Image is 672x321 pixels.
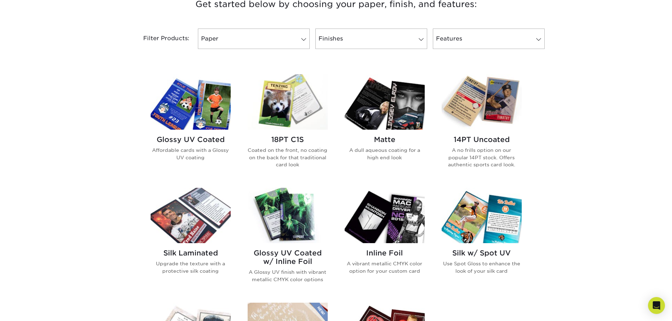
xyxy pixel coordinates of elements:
[248,74,328,130] img: 18PT C1S Trading Cards
[151,260,231,274] p: Upgrade the texture with a protective silk coating
[248,268,328,283] p: A Glossy UV finish with vibrant metallic CMYK color options
[151,249,231,257] h2: Silk Laminated
[345,147,425,161] p: A dull aqueous coating for a high end look
[345,135,425,144] h2: Matte
[151,188,231,243] img: Silk Laminated Trading Cards
[345,249,425,257] h2: Inline Foil
[248,188,328,243] img: Glossy UV Coated w/ Inline Foil Trading Cards
[345,260,425,274] p: A vibrant metallic CMYK color option for your custom card
[442,188,522,294] a: Silk w/ Spot UV Trading Cards Silk w/ Spot UV Use Spot Gloss to enhance the look of your silk card
[345,188,425,294] a: Inline Foil Trading Cards Inline Foil A vibrant metallic CMYK color option for your custom card
[442,249,522,257] h2: Silk w/ Spot UV
[248,135,328,144] h2: 18PT C1S
[442,74,522,179] a: 14PT Uncoated Trading Cards 14PT Uncoated A no frills option on our popular 14PT stock. Offers au...
[345,74,425,179] a: Matte Trading Cards Matte A dull aqueous coating for a high end look
[248,147,328,168] p: Coated on the front, no coating on the back for that traditional card look
[151,135,231,144] h2: Glossy UV Coated
[151,74,231,130] img: Glossy UV Coated Trading Cards
[151,188,231,294] a: Silk Laminated Trading Cards Silk Laminated Upgrade the texture with a protective silk coating
[648,297,665,314] div: Open Intercom Messenger
[442,74,522,130] img: 14PT Uncoated Trading Cards
[198,29,310,49] a: Paper
[315,29,427,49] a: Finishes
[248,188,328,294] a: Glossy UV Coated w/ Inline Foil Trading Cards Glossy UV Coated w/ Inline Foil A Glossy UV finish ...
[442,135,522,144] h2: 14PT Uncoated
[248,249,328,266] h2: Glossy UV Coated w/ Inline Foil
[442,147,522,168] p: A no frills option on our popular 14PT stock. Offers authentic sports card look.
[151,147,231,161] p: Affordable cards with a Glossy UV coating
[345,188,425,243] img: Inline Foil Trading Cards
[433,29,545,49] a: Features
[125,29,195,49] div: Filter Products:
[151,74,231,179] a: Glossy UV Coated Trading Cards Glossy UV Coated Affordable cards with a Glossy UV coating
[442,260,522,274] p: Use Spot Gloss to enhance the look of your silk card
[248,74,328,179] a: 18PT C1S Trading Cards 18PT C1S Coated on the front, no coating on the back for that traditional ...
[442,188,522,243] img: Silk w/ Spot UV Trading Cards
[345,74,425,130] img: Matte Trading Cards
